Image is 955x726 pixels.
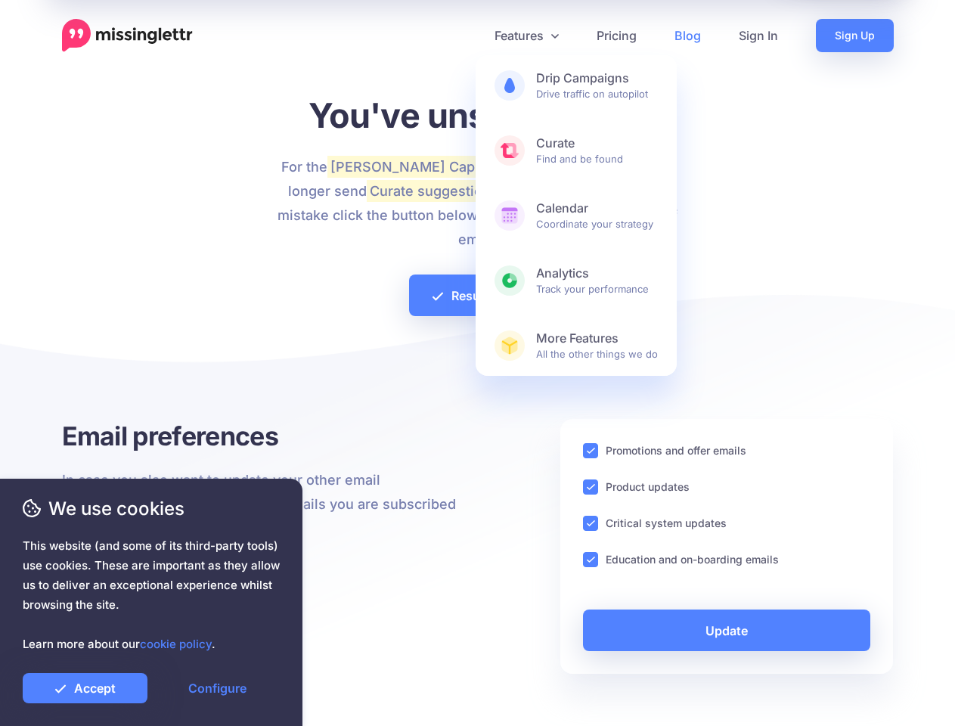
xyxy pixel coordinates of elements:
a: Sign In [720,19,797,52]
a: Features [476,19,578,52]
a: AnalyticsTrack your performance [476,250,677,311]
a: Resubscribe [409,275,546,316]
mark: Curate suggestion emails [367,180,540,201]
h1: You've unsubscribed [264,95,691,136]
h3: Email preferences [62,419,467,453]
a: cookie policy [140,637,212,651]
span: We use cookies [23,495,280,522]
span: Find and be found [536,135,658,166]
a: Drip CampaignsDrive traffic on autopilot [476,55,677,116]
span: All the other things we do [536,330,658,361]
p: In case you also want to update your other email preferences, below are the other emails you are ... [62,468,467,541]
span: Coordinate your strategy [536,200,658,231]
span: This website (and some of its third-party tools) use cookies. These are important as they allow u... [23,536,280,654]
label: Product updates [606,478,690,495]
span: Track your performance [536,265,658,296]
a: CurateFind and be found [476,120,677,181]
span: Drive traffic on autopilot [536,70,658,101]
a: More FeaturesAll the other things we do [476,315,677,376]
a: CalendarCoordinate your strategy [476,185,677,246]
label: Promotions and offer emails [606,442,746,459]
b: Analytics [536,265,658,281]
label: Critical system updates [606,514,727,532]
a: Configure [155,673,280,703]
mark: [PERSON_NAME] Capital Group [327,156,541,177]
b: More Features [536,330,658,346]
a: Sign Up [816,19,894,52]
b: Curate [536,135,658,151]
div: Features [476,55,677,376]
a: Accept [23,673,147,703]
a: Blog [656,19,720,52]
a: Pricing [578,19,656,52]
b: Drip Campaigns [536,70,658,86]
b: Calendar [536,200,658,216]
p: For the Workspace, we'll no longer send to you. If this was a mistake click the button below to r... [264,155,691,252]
a: Update [583,610,871,651]
label: Education and on-boarding emails [606,551,779,568]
